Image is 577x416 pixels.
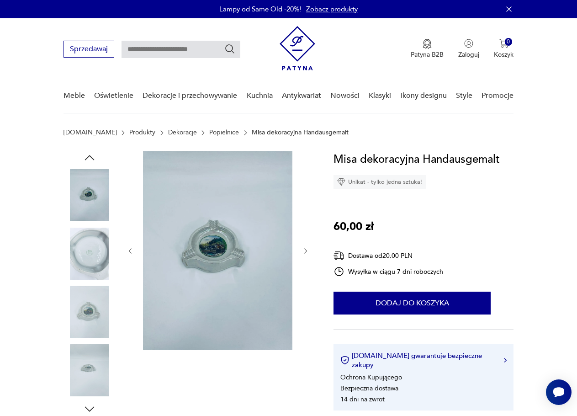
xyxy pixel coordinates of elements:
[247,78,273,113] a: Kuchnia
[330,78,360,113] a: Nowości
[546,379,572,405] iframe: Smartsupp widget button
[333,218,374,235] p: 60,00 zł
[64,286,116,338] img: Zdjęcie produktu Misa dekoracyjna Handausgemalt
[168,129,197,136] a: Dekoracje
[64,78,85,113] a: Meble
[64,129,117,136] a: [DOMAIN_NAME]
[411,39,444,59] button: Patyna B2B
[143,151,292,350] img: Zdjęcie produktu Misa dekoracyjna Handausgemalt
[143,78,237,113] a: Dekoracje i przechowywanie
[411,39,444,59] a: Ikona medaluPatyna B2B
[504,358,507,363] img: Ikona strzałki w prawo
[464,39,473,48] img: Ikonka użytkownika
[129,129,155,136] a: Produkty
[333,292,491,315] button: Dodaj do koszyka
[64,169,116,221] img: Zdjęcie produktu Misa dekoracyjna Handausgemalt
[411,50,444,59] p: Patyna B2B
[333,250,344,261] img: Ikona dostawy
[340,395,385,404] li: 14 dni na zwrot
[209,129,239,136] a: Popielnice
[340,384,398,393] li: Bezpieczna dostawa
[282,78,321,113] a: Antykwariat
[219,5,302,14] p: Lampy od Same Old -20%!
[94,78,133,113] a: Oświetlenie
[333,250,443,261] div: Dostawa od 20,00 PLN
[333,266,443,277] div: Wysyłka w ciągu 7 dni roboczych
[401,78,447,113] a: Ikony designu
[64,228,116,280] img: Zdjęcie produktu Misa dekoracyjna Handausgemalt
[340,356,349,365] img: Ikona certyfikatu
[333,151,500,168] h1: Misa dekoracyjna Handausgemalt
[458,39,479,59] button: Zaloguj
[306,5,358,14] a: Zobacz produkty
[64,344,116,396] img: Zdjęcie produktu Misa dekoracyjna Handausgemalt
[64,41,114,58] button: Sprzedawaj
[280,26,315,70] img: Patyna - sklep z meblami i dekoracjami vintage
[340,351,507,369] button: [DOMAIN_NAME] gwarantuje bezpieczne zakupy
[252,129,349,136] p: Misa dekoracyjna Handausgemalt
[64,47,114,53] a: Sprzedawaj
[423,39,432,49] img: Ikona medalu
[494,39,513,59] button: 0Koszyk
[494,50,513,59] p: Koszyk
[333,175,426,189] div: Unikat - tylko jedna sztuka!
[340,373,402,382] li: Ochrona Kupującego
[224,43,235,54] button: Szukaj
[499,39,508,48] img: Ikona koszyka
[369,78,391,113] a: Klasyki
[458,50,479,59] p: Zaloguj
[337,178,345,186] img: Ikona diamentu
[482,78,513,113] a: Promocje
[505,38,513,46] div: 0
[456,78,472,113] a: Style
